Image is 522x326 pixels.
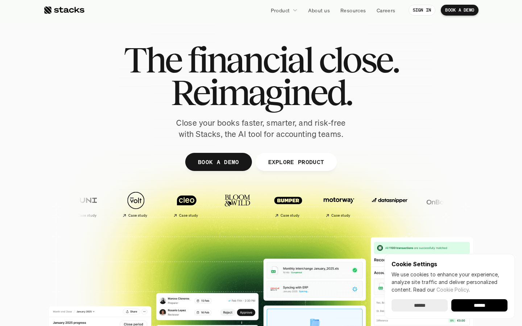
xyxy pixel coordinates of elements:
p: Cookie Settings [391,261,507,267]
a: Case study [162,188,210,221]
a: BOOK A DEMO [441,5,478,16]
a: Case study [112,188,159,221]
span: The [124,43,181,76]
p: Careers [377,7,395,14]
p: We use cookies to enhance your experience, analyze site traffic and deliver personalized content. [391,271,507,293]
p: Product [271,7,290,14]
span: Reimagined. [171,76,352,109]
a: About us [304,4,334,17]
a: Case study [264,188,311,221]
span: Read our . [413,287,470,293]
p: SIGN IN [413,8,431,13]
a: Resources [336,4,370,17]
a: Case study [61,188,108,221]
span: financial [187,43,312,76]
a: EXPLORE PRODUCT [255,153,337,171]
a: Cookie Policy [436,287,469,293]
a: Privacy Policy [86,168,117,173]
a: BOOK A DEMO [185,153,252,171]
p: Resources [340,7,366,14]
p: Close your books faster, smarter, and risk-free with Stacks, the AI tool for accounting teams. [170,117,352,140]
p: About us [308,7,330,14]
a: SIGN IN [409,5,436,16]
h2: Case study [128,213,147,218]
h2: Case study [280,213,299,218]
a: Case study [315,188,362,221]
h2: Case study [331,213,350,218]
p: BOOK A DEMO [445,8,474,13]
a: Careers [372,4,400,17]
p: EXPLORE PRODUCT [268,156,324,167]
p: BOOK A DEMO [198,156,239,167]
span: close. [319,43,398,76]
h2: Case study [77,213,96,218]
h2: Case study [178,213,198,218]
